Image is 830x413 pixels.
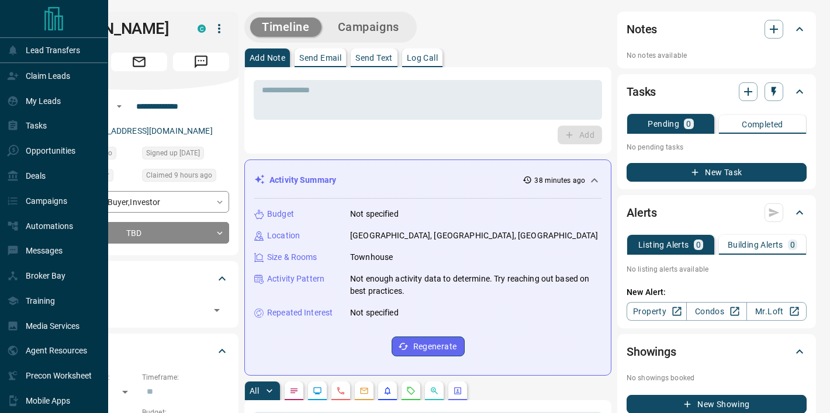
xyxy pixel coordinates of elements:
[49,19,180,38] h1: [PERSON_NAME]
[407,54,438,62] p: Log Call
[686,302,746,321] a: Condos
[627,342,676,361] h2: Showings
[146,147,200,159] span: Signed up [DATE]
[350,273,601,297] p: Not enough activity data to determine. Try reaching out based on best practices.
[406,386,416,395] svg: Requests
[627,138,807,156] p: No pending tasks
[790,241,795,249] p: 0
[313,386,322,395] svg: Lead Browsing Activity
[648,120,679,128] p: Pending
[350,208,399,220] p: Not specified
[627,163,807,182] button: New Task
[289,386,299,395] svg: Notes
[627,338,807,366] div: Showings
[728,241,783,249] p: Building Alerts
[81,126,213,136] a: [EMAIL_ADDRESS][DOMAIN_NAME]
[627,302,687,321] a: Property
[627,264,807,275] p: No listing alerts available
[254,169,601,191] div: Activity Summary38 minutes ago
[638,241,689,249] p: Listing Alerts
[336,386,345,395] svg: Calls
[326,18,411,37] button: Campaigns
[250,54,285,62] p: Add Note
[49,337,229,365] div: Criteria
[383,386,392,395] svg: Listing Alerts
[350,251,393,263] p: Townhouse
[267,208,294,220] p: Budget
[627,50,807,61] p: No notes available
[350,230,598,242] p: [GEOGRAPHIC_DATA], [GEOGRAPHIC_DATA], [GEOGRAPHIC_DATA]
[627,15,807,43] div: Notes
[534,175,585,186] p: 38 minutes ago
[267,273,324,285] p: Activity Pattern
[142,372,229,383] p: Timeframe:
[430,386,439,395] svg: Opportunities
[267,230,300,242] p: Location
[269,174,336,186] p: Activity Summary
[627,82,656,101] h2: Tasks
[209,302,225,318] button: Open
[49,265,229,293] div: Tags
[355,54,393,62] p: Send Text
[453,386,462,395] svg: Agent Actions
[627,20,657,39] h2: Notes
[746,302,807,321] a: Mr.Loft
[627,286,807,299] p: New Alert:
[267,307,333,319] p: Repeated Interest
[627,199,807,227] div: Alerts
[173,53,229,71] span: Message
[142,169,229,185] div: Mon Aug 18 2025
[696,241,701,249] p: 0
[49,191,229,213] div: Buyer , Investor
[627,203,657,222] h2: Alerts
[142,147,229,163] div: Sat Sep 30 2017
[250,18,321,37] button: Timeline
[392,336,465,356] button: Regenerate
[627,373,807,383] p: No showings booked
[267,251,317,263] p: Size & Rooms
[742,120,783,129] p: Completed
[49,222,229,244] div: TBD
[250,387,259,395] p: All
[146,169,212,181] span: Claimed 9 hours ago
[112,99,126,113] button: Open
[686,120,691,128] p: 0
[350,307,399,319] p: Not specified
[627,78,807,106] div: Tasks
[359,386,369,395] svg: Emails
[198,25,206,33] div: condos.ca
[299,54,341,62] p: Send Email
[111,53,167,71] span: Email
